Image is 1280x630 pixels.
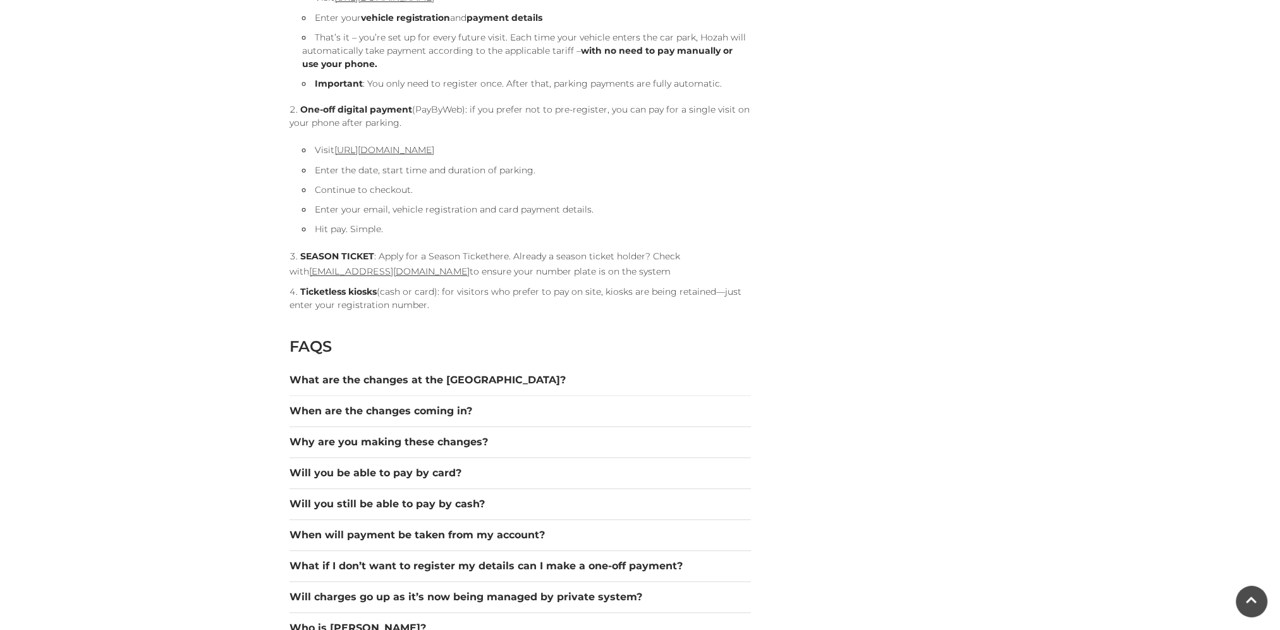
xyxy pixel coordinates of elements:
button: What if I don’t want to register my details can I make a one-off payment? [290,559,751,574]
li: Visit [302,142,751,157]
a: [URL][DOMAIN_NAME] [334,144,434,156]
li: (cash or card): for visitors who prefer to pay on site, kiosks are being retained—just enter your... [290,285,751,312]
h2: FAQS [290,337,751,355]
button: What are the changes at the [GEOGRAPHIC_DATA]? [290,373,751,388]
li: : Apply for a Season Ticket . Already a season ticket holder? Check with to ensure your number pl... [290,249,751,279]
a: here [489,250,509,262]
li: : You only need to register once. After that, parking payments are fully automatic. [302,77,751,90]
button: Will charges go up as it’s now being managed by private system? [290,590,751,605]
strong: vehicle registration [361,12,450,23]
button: When are the changes coming in? [290,404,751,419]
li: Enter your email, vehicle registration and card payment details. [302,203,751,216]
button: When will payment be taken from my account? [290,528,751,543]
button: Will you still be able to pay by cash? [290,497,751,512]
a: [EMAIL_ADDRESS][DOMAIN_NAME] [309,266,470,277]
strong: One-off digital payment [300,104,412,115]
li: Enter your and [302,11,751,25]
strong: SEASON TICKET [300,250,374,262]
li: (PayByWeb): if you prefer not to pre-register, you can pay for a single visit on your phone after... [290,103,751,236]
button: Will you be able to pay by card? [290,466,751,481]
li: Continue to checkout. [302,183,751,197]
strong: payment details [466,12,542,23]
strong: Important [315,78,363,89]
button: Why are you making these changes? [290,435,751,450]
li: Hit pay. Simple. [302,223,751,236]
li: Enter the date, start time and duration of parking. [302,164,751,177]
strong: Ticketless kiosks [300,286,377,297]
li: That’s it – you’re set up for every future visit. Each time your vehicle enters the car park, Hoz... [302,31,751,71]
